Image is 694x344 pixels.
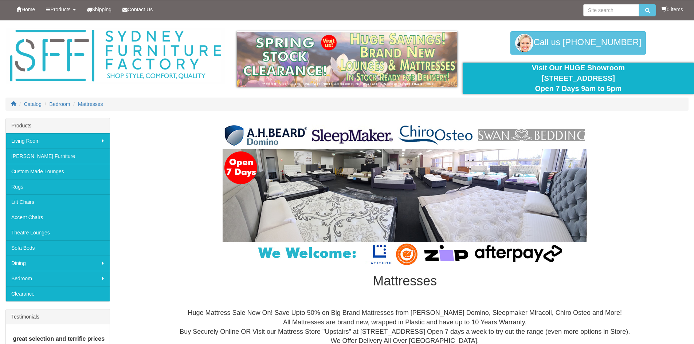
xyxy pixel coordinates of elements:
[24,101,42,107] a: Catalog
[6,179,110,194] a: Rugs
[6,286,110,301] a: Clearance
[6,28,225,84] img: Sydney Furniture Factory
[121,274,689,288] h1: Mattresses
[50,7,70,12] span: Products
[78,101,103,107] a: Mattresses
[6,133,110,149] a: Living Room
[40,0,81,19] a: Products
[13,336,105,342] b: great selection and terrific prices
[237,31,457,87] img: spring-sale.gif
[11,0,40,19] a: Home
[662,6,683,13] li: 0 items
[6,118,110,133] div: Products
[6,194,110,210] a: Lift Chairs
[6,256,110,271] a: Dining
[21,7,35,12] span: Home
[81,0,117,19] a: Shipping
[6,210,110,225] a: Accent Chairs
[6,309,110,324] div: Testimonials
[92,7,112,12] span: Shipping
[6,149,110,164] a: [PERSON_NAME] Furniture
[6,271,110,286] a: Bedroom
[223,122,587,266] img: Mattresses
[117,0,158,19] a: Contact Us
[6,240,110,256] a: Sofa Beds
[468,63,689,94] div: Visit Our HUGE Showroom [STREET_ADDRESS] Open 7 Days 9am to 5pm
[6,225,110,240] a: Theatre Lounges
[50,101,70,107] a: Bedroom
[6,164,110,179] a: Custom Made Lounges
[583,4,639,16] input: Site search
[128,7,153,12] span: Contact Us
